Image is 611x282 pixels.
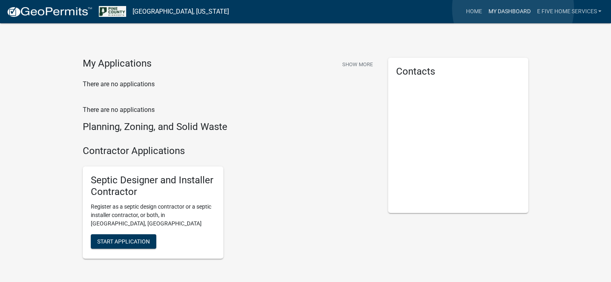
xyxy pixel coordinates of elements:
[83,121,376,133] h4: Planning, Zoning, and Solid Waste
[462,4,485,19] a: Home
[133,5,229,18] a: [GEOGRAPHIC_DATA], [US_STATE]
[83,79,376,89] p: There are no applications
[83,105,376,115] p: There are no applications
[83,145,376,265] wm-workflow-list-section: Contractor Applications
[91,234,156,249] button: Start Application
[339,58,376,71] button: Show More
[485,4,533,19] a: My Dashboard
[97,238,150,244] span: Start Application
[83,145,376,157] h4: Contractor Applications
[533,4,605,19] a: E Five Home Services
[396,66,521,77] h5: Contacts
[99,6,126,17] img: Pine County, Minnesota
[91,174,215,198] h5: Septic Designer and Installer Contractor
[91,203,215,228] p: Register as a septic design contractor or a septic installer contractor, or both, in [GEOGRAPHIC_...
[83,58,151,70] h4: My Applications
